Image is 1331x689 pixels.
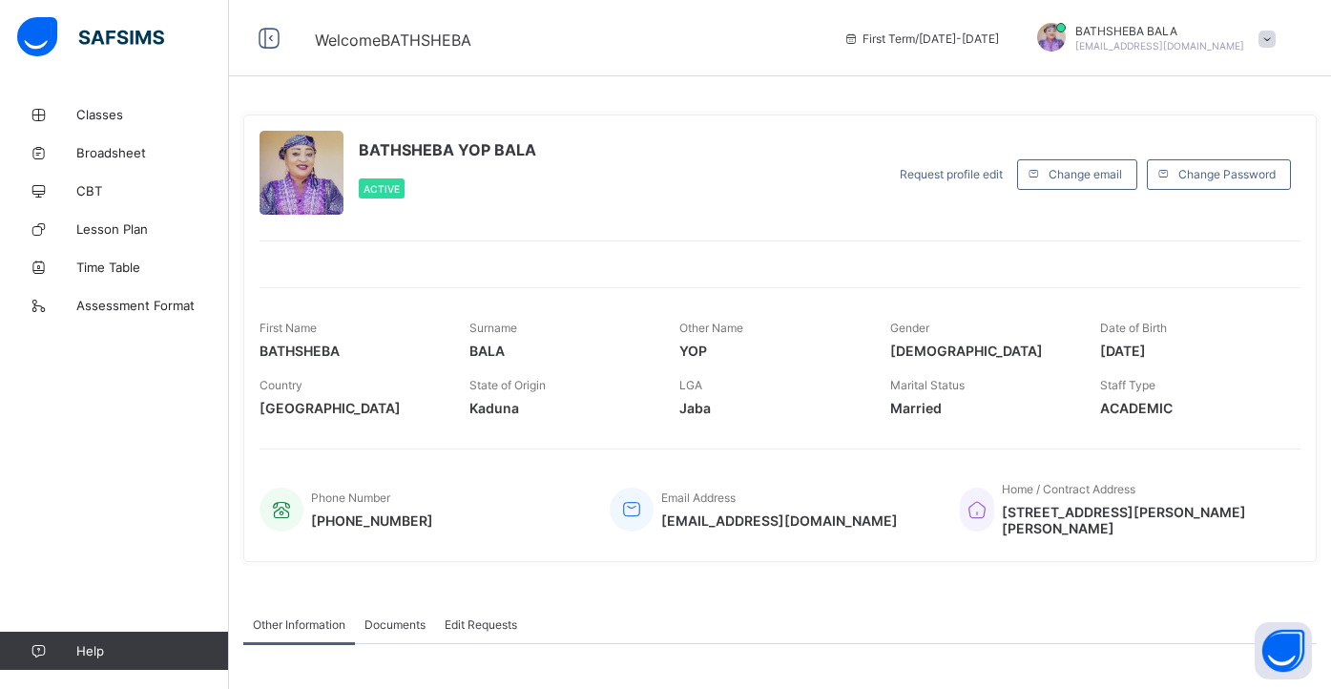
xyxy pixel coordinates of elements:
[469,343,651,359] span: BALA
[679,321,743,335] span: Other Name
[359,140,536,159] span: BATHSHEBA YOP BALA
[890,378,965,392] span: Marital Status
[1002,504,1281,536] span: [STREET_ADDRESS][PERSON_NAME][PERSON_NAME]
[76,260,229,275] span: Time Table
[17,17,164,57] img: safsims
[76,221,229,237] span: Lesson Plan
[76,183,229,198] span: CBT
[890,321,929,335] span: Gender
[76,145,229,160] span: Broadsheet
[890,343,1071,359] span: [DEMOGRAPHIC_DATA]
[445,617,517,632] span: Edit Requests
[1049,167,1122,181] span: Change email
[260,343,441,359] span: BATHSHEBA
[679,400,861,416] span: Jaba
[1100,378,1155,392] span: Staff Type
[311,512,433,529] span: [PHONE_NUMBER]
[661,491,736,505] span: Email Address
[76,298,229,313] span: Assessment Format
[76,107,229,122] span: Classes
[469,321,517,335] span: Surname
[1018,23,1285,54] div: BATHSHEBA BALA
[843,31,999,46] span: session/term information
[260,378,302,392] span: Country
[260,321,317,335] span: First Name
[679,343,861,359] span: YOP
[1178,167,1276,181] span: Change Password
[469,378,546,392] span: State of Origin
[311,491,390,505] span: Phone Number
[900,167,1003,181] span: Request profile edit
[1075,24,1244,38] span: BATHSHEBA BALA
[76,643,228,658] span: Help
[315,31,471,50] span: Welcome BATHSHEBA
[1100,321,1167,335] span: Date of Birth
[679,378,702,392] span: LGA
[364,183,400,195] span: Active
[1075,40,1244,52] span: [EMAIL_ADDRESS][DOMAIN_NAME]
[364,617,426,632] span: Documents
[1100,343,1281,359] span: [DATE]
[469,400,651,416] span: Kaduna
[661,512,898,529] span: [EMAIL_ADDRESS][DOMAIN_NAME]
[260,400,441,416] span: [GEOGRAPHIC_DATA]
[1100,400,1281,416] span: ACADEMIC
[890,400,1071,416] span: Married
[253,617,345,632] span: Other Information
[1255,622,1312,679] button: Open asap
[1002,482,1135,496] span: Home / Contract Address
